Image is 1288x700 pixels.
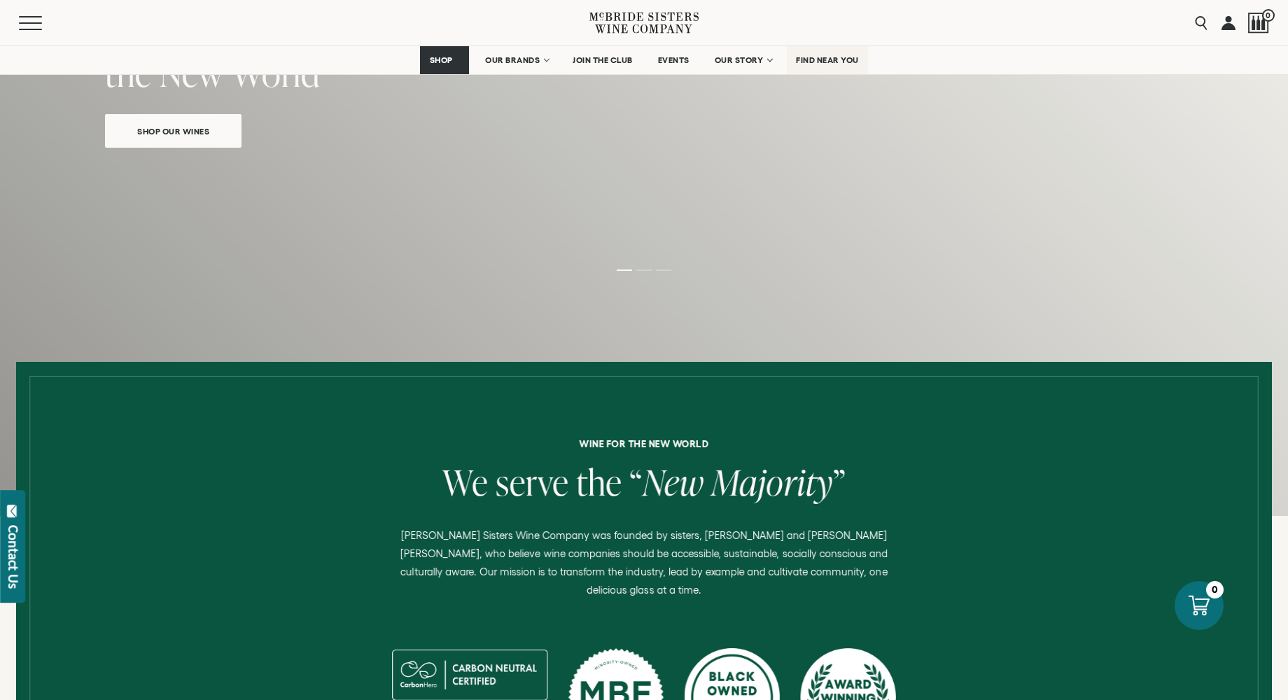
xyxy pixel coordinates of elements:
span: SHOP [429,55,453,65]
li: Page dot 2 [636,269,652,271]
div: Contact Us [6,525,20,589]
li: Page dot 1 [617,269,632,271]
span: Shop Our Wines [113,123,234,139]
span: We [442,458,488,506]
a: EVENTS [649,46,699,74]
a: FIND NEAR YOU [787,46,868,74]
span: FIND NEAR YOU [796,55,859,65]
a: Shop Our Wines [105,114,241,148]
span: New [643,458,704,506]
a: SHOP [420,46,469,74]
a: OUR BRANDS [476,46,556,74]
span: “ [629,458,643,506]
a: JOIN THE CLUB [563,46,642,74]
li: Page dot 3 [656,269,671,271]
div: 0 [1206,581,1224,598]
span: the [576,458,622,506]
span: Majority [711,458,833,506]
span: OUR BRANDS [485,55,540,65]
span: 0 [1262,9,1275,22]
a: OUR STORY [706,46,780,74]
span: JOIN THE CLUB [573,55,633,65]
span: ” [833,458,846,506]
span: OUR STORY [715,55,764,65]
button: Mobile Menu Trigger [19,16,69,30]
h6: Wine for the new world [108,439,1179,449]
span: serve [496,458,568,506]
span: EVENTS [658,55,689,65]
p: [PERSON_NAME] Sisters Wine Company was founded by sisters, [PERSON_NAME] and [PERSON_NAME] [PERSO... [387,526,900,599]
